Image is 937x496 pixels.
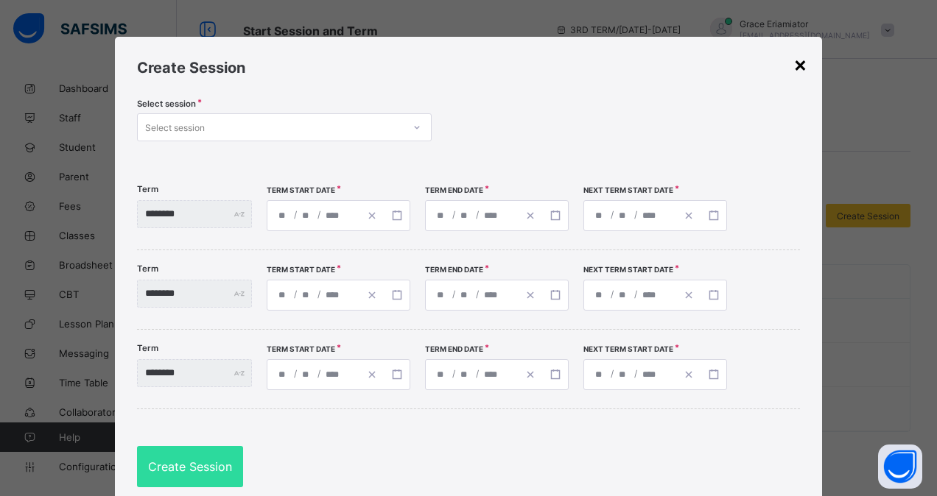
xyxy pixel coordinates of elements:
[316,367,322,380] span: /
[137,184,158,194] label: Term
[583,344,673,353] span: Next Term Start Date
[451,208,457,221] span: /
[137,263,158,274] label: Term
[583,185,673,194] span: Next Term Start Date
[292,208,298,221] span: /
[878,444,922,489] button: Open asap
[425,185,483,194] span: Term End Date
[137,343,158,353] label: Term
[451,367,457,380] span: /
[474,208,480,221] span: /
[474,367,480,380] span: /
[609,288,615,300] span: /
[451,288,457,300] span: /
[609,367,615,380] span: /
[474,288,480,300] span: /
[425,344,483,353] span: Term End Date
[316,288,322,300] span: /
[267,185,335,194] span: Term Start Date
[633,288,639,300] span: /
[583,265,673,274] span: Next Term Start Date
[609,208,615,221] span: /
[292,288,298,300] span: /
[793,52,807,77] div: ×
[267,265,335,274] span: Term Start Date
[267,344,335,353] span: Term Start Date
[633,208,639,221] span: /
[316,208,322,221] span: /
[633,367,639,380] span: /
[137,59,245,77] span: Create Session
[292,367,298,380] span: /
[148,459,232,474] span: Create Session
[137,99,196,109] span: Select session
[425,265,483,274] span: Term End Date
[145,113,205,141] div: Select session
